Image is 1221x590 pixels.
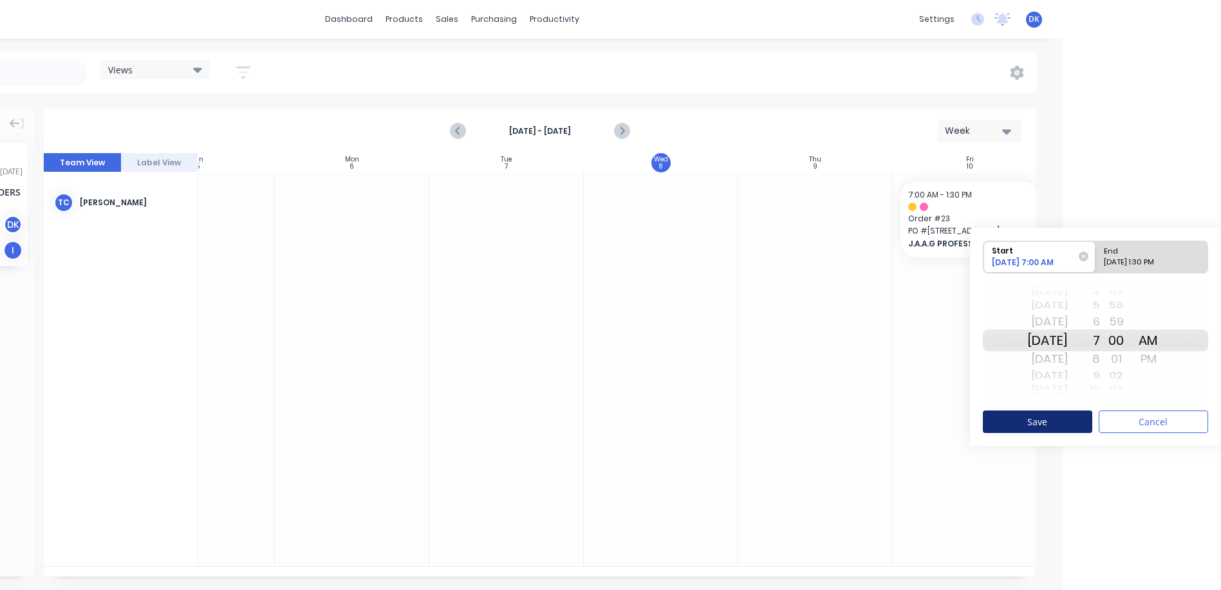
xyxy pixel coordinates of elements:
[1068,329,1100,351] div: 7
[913,10,961,29] div: settings
[505,163,508,170] div: 7
[1100,311,1132,332] div: 59
[1027,382,1068,393] div: [DATE]
[908,189,972,200] span: 7:00 AM - 1:30 PM
[659,163,662,170] div: 8
[1100,285,1132,289] div: 56
[319,10,379,29] a: dashboard
[1068,285,1100,289] div: 3
[465,10,523,29] div: purchasing
[1027,329,1068,351] div: [DATE]
[1027,392,1068,396] div: [DATE]
[108,63,133,77] span: Views
[1100,280,1132,401] div: Minute
[1100,297,1132,314] div: 58
[345,156,359,163] div: Mon
[987,241,1081,257] div: Start
[1068,297,1100,314] div: 5
[1027,349,1068,369] div: [DATE]
[3,241,23,260] div: I
[983,410,1092,433] button: Save
[938,120,1021,142] button: Week
[1100,329,1132,351] div: 00
[1068,311,1100,332] div: 6
[1027,297,1068,314] div: [DATE]
[429,10,465,29] div: sales
[908,213,1032,225] span: Order # 23
[501,156,512,163] div: Tue
[54,193,73,212] div: TC
[987,257,1081,272] div: [DATE] 7:00 AM
[654,156,668,163] div: Wed
[80,197,187,208] div: [PERSON_NAME]
[1068,392,1100,396] div: 11
[1099,241,1193,257] div: End
[1027,288,1068,299] div: [DATE]
[1068,280,1100,401] div: Hour
[1027,280,1068,401] div: Date
[1100,349,1132,369] div: 01
[967,163,973,170] div: 10
[908,225,1032,237] span: PO # [STREET_ADDRESS]
[1027,285,1068,289] div: [DATE]
[350,163,354,170] div: 6
[908,238,1020,250] span: J.A.A.G PROFESSIONAL BUILDERS PTY LTD
[523,10,586,29] div: productivity
[966,156,974,163] div: Fri
[1068,349,1100,369] div: 8
[1068,288,1100,299] div: 4
[1068,382,1100,393] div: 10
[3,215,23,234] div: DK
[476,125,604,137] strong: [DATE] - [DATE]
[1100,288,1132,299] div: 57
[1100,392,1132,396] div: 04
[809,156,821,163] div: Thu
[1100,382,1132,393] div: 03
[1099,257,1193,273] div: [DATE] 1:30 PM
[1068,367,1100,384] div: 9
[1132,349,1164,369] div: PM
[814,163,817,170] div: 9
[1099,410,1208,433] button: Cancel
[1100,367,1132,384] div: 02
[44,153,121,172] button: Team View
[1132,329,1164,351] div: AM
[121,153,198,172] button: Label View
[379,10,429,29] div: products
[1027,311,1068,332] div: [DATE]
[945,124,1004,138] div: Week
[1029,14,1039,25] span: DK
[1027,367,1068,384] div: [DATE]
